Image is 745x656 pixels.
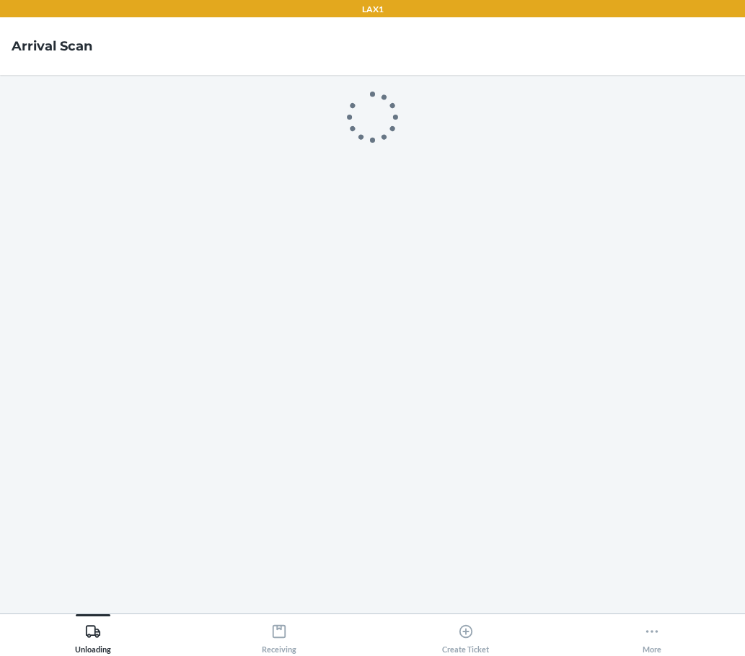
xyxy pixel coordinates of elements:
[362,3,384,16] p: LAX1
[75,618,111,654] div: Unloading
[262,618,296,654] div: Receiving
[559,614,745,654] button: More
[186,614,372,654] button: Receiving
[643,618,661,654] div: More
[373,614,559,654] button: Create Ticket
[442,618,489,654] div: Create Ticket
[12,37,92,56] h4: Arrival Scan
